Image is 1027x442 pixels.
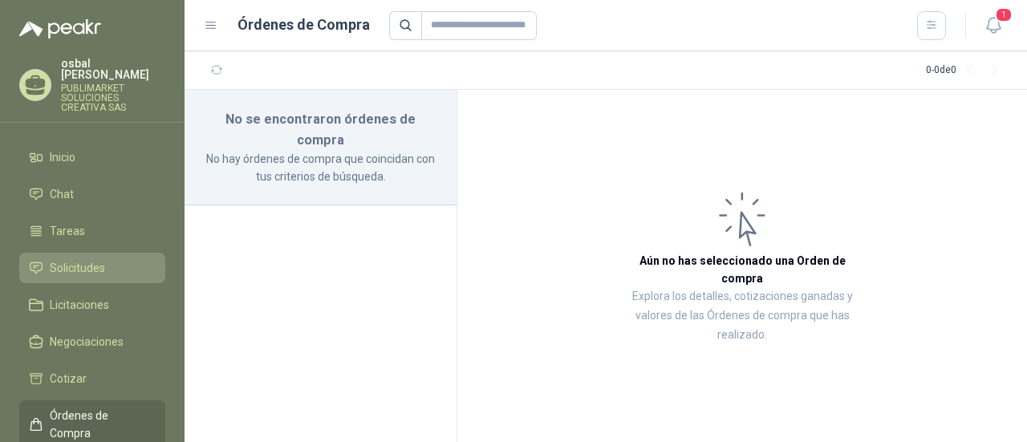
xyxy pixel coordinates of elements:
[50,222,85,240] span: Tareas
[618,287,867,345] p: Explora los detalles, cotizaciones ganadas y valores de las Órdenes de compra que has realizado.
[50,296,109,314] span: Licitaciones
[19,19,101,39] img: Logo peakr
[19,290,165,320] a: Licitaciones
[995,7,1013,22] span: 1
[61,83,165,112] p: PUBLIMARKET SOLUCIONES CREATIVA SAS
[19,363,165,394] a: Cotizar
[50,370,87,387] span: Cotizar
[19,216,165,246] a: Tareas
[204,150,437,185] p: No hay órdenes de compra que coincidan con tus criterios de búsqueda.
[979,11,1008,40] button: 1
[19,142,165,172] a: Inicio
[19,179,165,209] a: Chat
[50,259,105,277] span: Solicitudes
[50,148,75,166] span: Inicio
[50,407,150,442] span: Órdenes de Compra
[61,58,165,80] p: osbal [PERSON_NAME]
[237,14,370,36] h1: Órdenes de Compra
[618,252,867,287] h3: Aún no has seleccionado una Orden de compra
[926,58,1008,83] div: 0 - 0 de 0
[19,253,165,283] a: Solicitudes
[204,109,437,150] h3: No se encontraron órdenes de compra
[50,333,124,351] span: Negociaciones
[19,326,165,357] a: Negociaciones
[50,185,74,203] span: Chat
